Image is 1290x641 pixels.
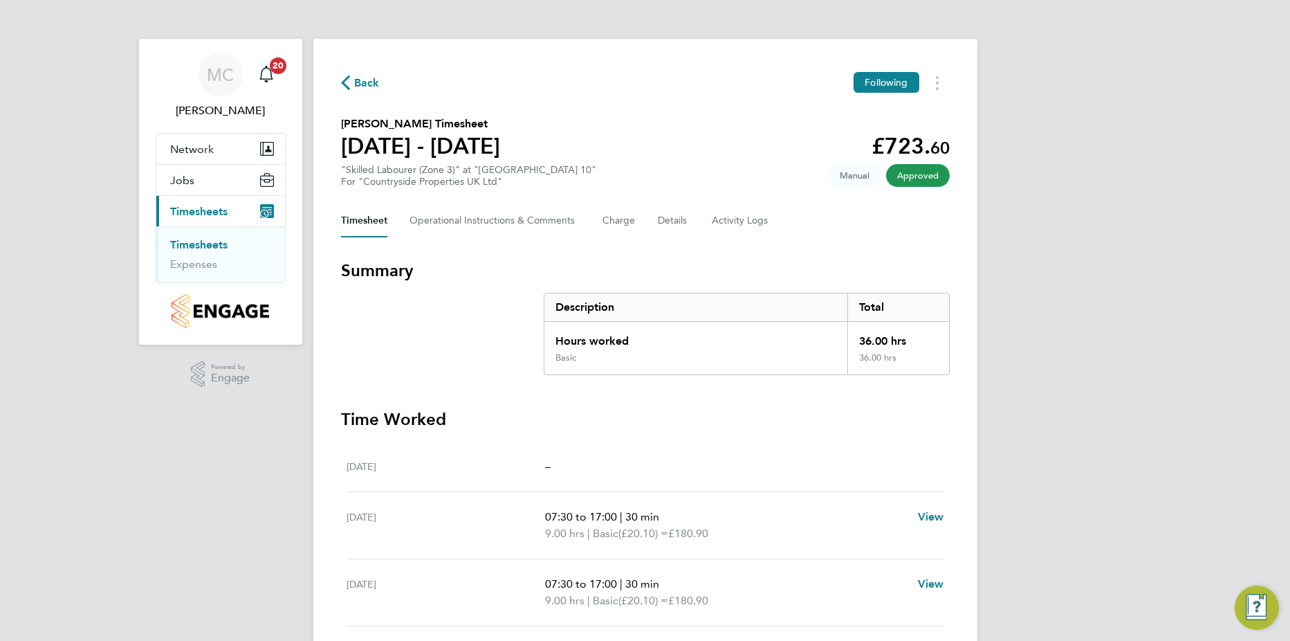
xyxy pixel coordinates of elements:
[918,576,944,593] a: View
[347,458,546,475] div: [DATE]
[170,174,194,187] span: Jobs
[587,527,590,540] span: |
[156,196,285,226] button: Timesheets
[918,510,944,523] span: View
[872,133,950,159] app-decimal: £723.
[545,460,551,473] span: –
[593,593,618,609] span: Basic
[172,294,269,328] img: countryside-properties-logo-retina.png
[544,293,950,375] div: Summary
[409,204,580,237] button: Operational Instructions & Comments
[886,164,950,187] span: This timesheet has been approved.
[341,408,950,431] h3: Time Worked
[170,205,228,218] span: Timesheets
[139,39,302,345] nav: Main navigation
[341,260,950,282] h3: Summary
[555,352,576,363] div: Basic
[347,576,546,609] div: [DATE]
[918,509,944,525] a: View
[602,204,636,237] button: Charge
[341,74,380,91] button: Back
[156,53,286,119] a: MC[PERSON_NAME]
[668,527,708,540] span: £180.90
[618,594,668,607] span: (£20.10) =
[930,138,950,158] span: 60
[341,204,387,237] button: Timesheet
[658,204,690,237] button: Details
[847,352,948,374] div: 36.00 hrs
[620,510,623,523] span: |
[207,66,234,84] span: MC
[170,143,214,156] span: Network
[625,577,659,590] span: 30 min
[354,75,380,91] span: Back
[156,294,286,328] a: Go to home page
[156,226,285,282] div: Timesheets
[1235,586,1279,630] button: Engage Resource Center
[854,72,919,93] button: Following
[170,258,217,271] a: Expenses
[211,372,250,384] span: Engage
[191,361,250,388] a: Powered byEngage
[847,294,948,321] div: Total
[712,204,770,237] button: Activity Logs
[847,322,948,352] div: 36.00 hrs
[587,594,590,607] span: |
[170,238,228,251] a: Timesheets
[544,294,848,321] div: Description
[620,577,623,590] span: |
[545,510,617,523] span: 07:30 to 17:00
[593,525,618,542] span: Basic
[925,72,950,93] button: Timesheets Menu
[829,164,881,187] span: This timesheet was manually created.
[156,102,286,119] span: Marian Chitimus
[341,164,596,188] div: "Skilled Labourer (Zone 3)" at "[GEOGRAPHIC_DATA] 10"
[545,527,584,540] span: 9.00 hrs
[618,527,668,540] span: (£20.10) =
[252,53,280,97] a: 20
[865,76,907,89] span: Following
[668,594,708,607] span: £180.90
[341,176,596,188] div: For "Countryside Properties UK Ltd"
[544,322,848,352] div: Hours worked
[156,134,285,164] button: Network
[347,509,546,542] div: [DATE]
[341,132,500,160] h1: [DATE] - [DATE]
[270,57,286,74] span: 20
[341,116,500,132] h2: [PERSON_NAME] Timesheet
[156,165,285,195] button: Jobs
[545,594,584,607] span: 9.00 hrs
[918,577,944,590] span: View
[545,577,617,590] span: 07:30 to 17:00
[625,510,659,523] span: 30 min
[211,361,250,373] span: Powered by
